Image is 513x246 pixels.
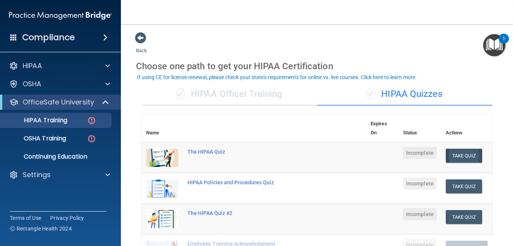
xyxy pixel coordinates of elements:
div: The HIPAA Quiz #2 [187,210,328,216]
div: HIPAA Policies and Procedures Quiz [187,179,328,185]
a: Back [136,39,147,53]
p: OSHA Training [5,135,66,142]
th: Name [142,115,183,142]
span: Incomplete [403,177,437,190]
a: OfficeSafe University [9,98,110,107]
span: ✓ [367,88,375,100]
p: Settings [23,170,51,179]
img: danger-circle.6113f641.png [87,116,96,125]
p: HIPAA Training [5,117,67,124]
div: 1 [502,39,505,48]
span: ✓ [176,88,185,100]
button: Take Quiz [446,210,482,224]
th: Expires On [366,115,399,142]
button: Open Resource Center, 1 new notification [483,34,505,56]
a: Settings [9,170,110,179]
h4: Compliance [22,32,75,43]
span: Incomplete [403,208,437,220]
span: Incomplete [403,147,437,159]
p: OSHA [23,79,42,89]
th: Status [399,115,441,142]
p: Continuing Education [5,153,108,160]
a: Privacy Policy [50,214,84,222]
a: Terms of Use [10,214,41,222]
button: Take Quiz [446,149,482,163]
div: Choose one path to get your HIPAA Certification [136,55,498,77]
div: HIPAA Officer Training [142,83,317,106]
p: HIPAA [23,61,42,70]
a: HIPAA [9,61,110,70]
img: danger-circle.6113f641.png [87,134,96,143]
div: The HIPAA Quiz [187,149,328,155]
button: Take Quiz [446,179,482,193]
a: OSHA [9,79,110,89]
span: Ⓒ Rectangle Health 2024 [10,225,72,232]
th: Actions [441,115,492,142]
button: If using CE for license renewal, please check your state's requirements for online vs. live cours... [136,73,418,81]
div: If using CE for license renewal, please check your state's requirements for online vs. live cours... [137,75,417,80]
div: HIPAA Quizzes [317,83,492,106]
p: OfficeSafe University [23,98,94,107]
img: PMB logo [9,8,112,23]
